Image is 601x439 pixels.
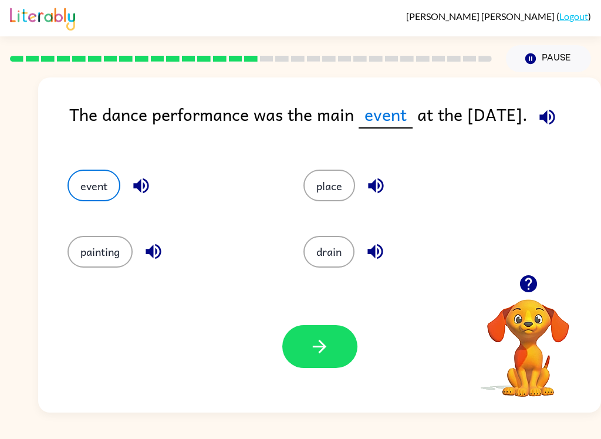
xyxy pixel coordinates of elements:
button: painting [67,236,133,268]
img: Literably [10,5,75,31]
button: place [303,170,355,201]
div: The dance performance was the main at the [DATE]. [69,101,601,146]
span: [PERSON_NAME] [PERSON_NAME] [406,11,556,22]
a: Logout [559,11,588,22]
button: event [67,170,120,201]
video: Your browser must support playing .mp4 files to use Literably. Please try using another browser. [470,281,587,399]
div: ( ) [406,11,591,22]
button: Pause [506,45,591,72]
button: drain [303,236,354,268]
span: event [359,101,413,129]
